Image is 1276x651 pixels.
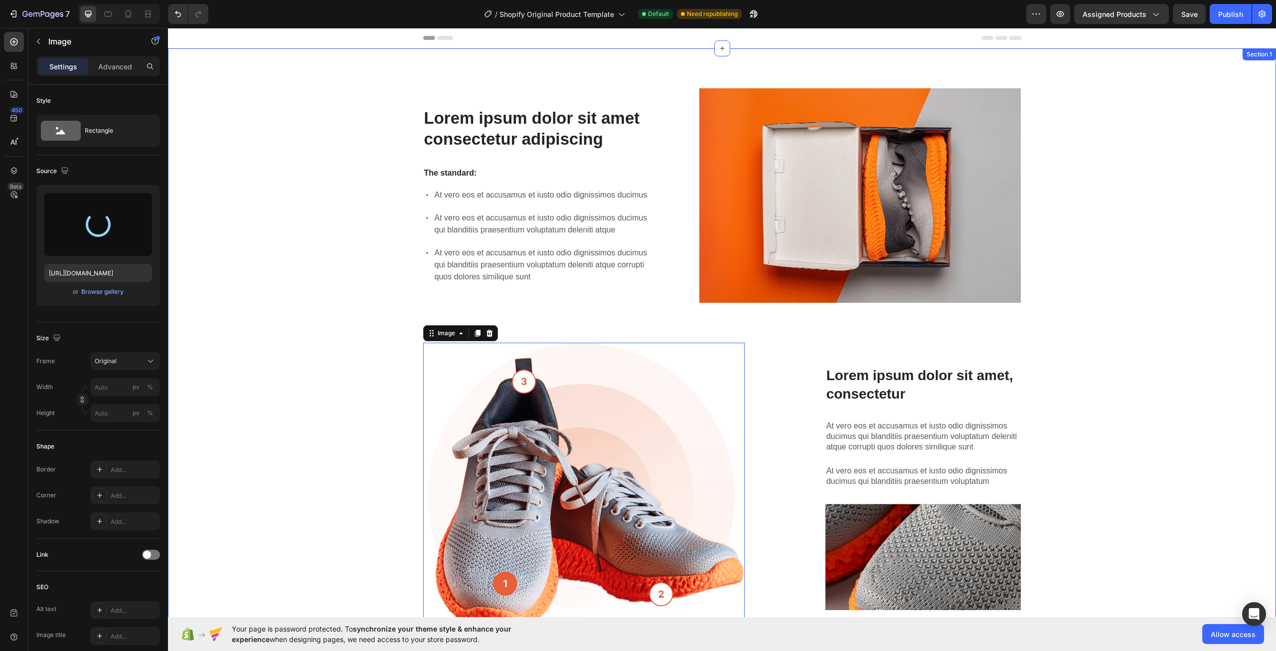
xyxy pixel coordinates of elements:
[657,338,853,376] h3: Lorem ipsum dolor sit amet, consectetur
[267,184,483,208] p: At vero eos et accusamus et iusto odio dignissimos ducimus qui blanditiis praesentium voluptatum ...
[98,61,132,72] p: Advanced
[267,161,483,173] p: At vero eos et accusamus et iusto odio dignissimos ducimus
[1218,9,1243,19] div: Publish
[657,476,853,582] img: gempages_432750572815254551-abcfb81b-e938-4bf8-92ad-e8d1becb3f7a.png
[1242,602,1266,626] div: Open Intercom Messenger
[495,9,497,19] span: /
[687,9,738,18] span: Need republishing
[168,28,1276,617] iframe: Design area
[658,438,852,459] p: At vero eos et accusamus et iusto odio dignissimos ducimus qui blanditiis praesentium voluptatum
[130,407,142,419] button: %
[1083,9,1146,19] span: Assigned Products
[1074,4,1169,24] button: Assigned Products
[1210,4,1252,24] button: Publish
[9,106,24,114] div: 450
[147,409,153,418] div: %
[90,352,160,370] button: Original
[65,8,70,20] p: 7
[48,35,133,47] p: Image
[111,491,158,500] div: Add...
[111,606,158,615] div: Add...
[232,624,550,645] span: Your page is password protected. To when designing pages, we need access to your store password.
[1173,4,1206,24] button: Save
[144,407,156,419] button: px
[85,119,146,142] div: Rectangle
[255,79,485,124] h2: Lorem ipsum dolor sit amet consectetur adipiscing
[1211,629,1256,640] span: Allow access
[130,381,142,393] button: %
[36,517,59,526] div: Shadow
[36,442,54,451] div: Shape
[268,301,289,310] div: Image
[1202,624,1264,644] button: Allow access
[499,9,614,19] span: Shopify Original Product Template
[111,632,158,641] div: Add...
[36,605,56,614] div: Alt text
[144,381,156,393] button: px
[73,286,79,298] span: or
[531,60,853,275] img: gempages_432750572815254551-fce0b9b5-3241-4266-a307-d832f697fc79.png
[36,491,56,500] div: Corner
[111,517,158,526] div: Add...
[36,465,56,474] div: Border
[232,625,511,644] span: synchronize your theme style & enhance your experience
[36,583,48,592] div: SEO
[168,4,208,24] div: Undo/Redo
[147,383,153,392] div: %
[95,357,117,366] span: Original
[1181,10,1198,18] span: Save
[36,332,63,345] div: Size
[49,61,77,72] p: Settings
[7,183,24,191] div: Beta
[4,4,74,24] button: 7
[44,264,152,282] input: https://example.com/image.jpg
[1077,22,1106,31] div: Section 1
[90,404,160,422] input: px%
[81,287,124,296] div: Browse gallery
[36,96,51,105] div: Style
[36,631,66,640] div: Image title
[111,465,158,474] div: Add...
[648,9,669,18] span: Default
[36,165,71,178] div: Source
[133,383,140,392] div: px
[90,378,160,396] input: px%
[36,550,48,559] div: Link
[133,409,140,418] div: px
[36,383,53,392] label: Width
[267,219,483,255] p: At vero eos et accusamus et iusto odio dignissimos ducimus qui blanditiis praesentium voluptatum ...
[81,287,124,297] button: Browse gallery
[255,315,577,605] img: gempages_432750572815254551-699299f2-b1e4-4a80-9ba3-0ec730b331e5.png
[256,140,484,151] p: The standard:
[36,409,55,418] label: Height
[36,357,55,366] label: Frame
[658,393,852,424] p: At vero eos et accusamus et iusto odio dignissimos ducimus qui blanditiis praesentium voluptatum ...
